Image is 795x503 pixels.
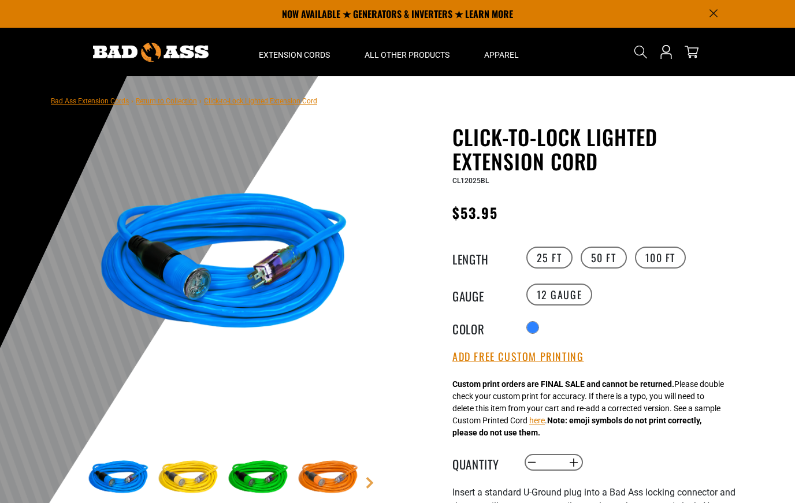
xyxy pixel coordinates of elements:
summary: Extension Cords [242,28,347,76]
span: Apparel [484,50,519,60]
span: Extension Cords [259,50,330,60]
a: Return to Collection [136,97,197,105]
label: 100 FT [635,247,686,269]
label: 25 FT [526,247,573,269]
span: All Other Products [365,50,449,60]
legend: Length [452,250,510,265]
strong: Custom print orders are FINAL SALE and cannot be returned. [452,379,674,389]
button: here [529,415,545,427]
img: Bad Ass Extension Cords [93,43,209,62]
legend: Gauge [452,287,510,302]
nav: breadcrumbs [51,94,317,107]
summary: All Other Products [347,28,467,76]
a: Bad Ass Extension Cords [51,97,129,105]
label: Quantity [452,455,510,470]
a: Next [364,477,376,489]
summary: Apparel [467,28,536,76]
span: CL12025BL [452,177,489,185]
span: Click-to-Lock Lighted Extension Cord [204,97,317,105]
div: Please double check your custom print for accuracy. If there is a typo, you will need to delete t... [452,378,724,439]
span: › [199,97,202,105]
summary: Search [631,43,650,61]
button: Add Free Custom Printing [452,351,584,363]
strong: Note: emoji symbols do not print correctly, please do not use them. [452,416,701,437]
span: › [131,97,133,105]
h1: Click-to-Lock Lighted Extension Cord [452,125,735,173]
label: 50 FT [581,247,627,269]
span: $53.95 [452,202,498,223]
legend: Color [452,320,510,335]
img: blue [85,127,363,405]
label: 12 Gauge [526,284,593,305]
